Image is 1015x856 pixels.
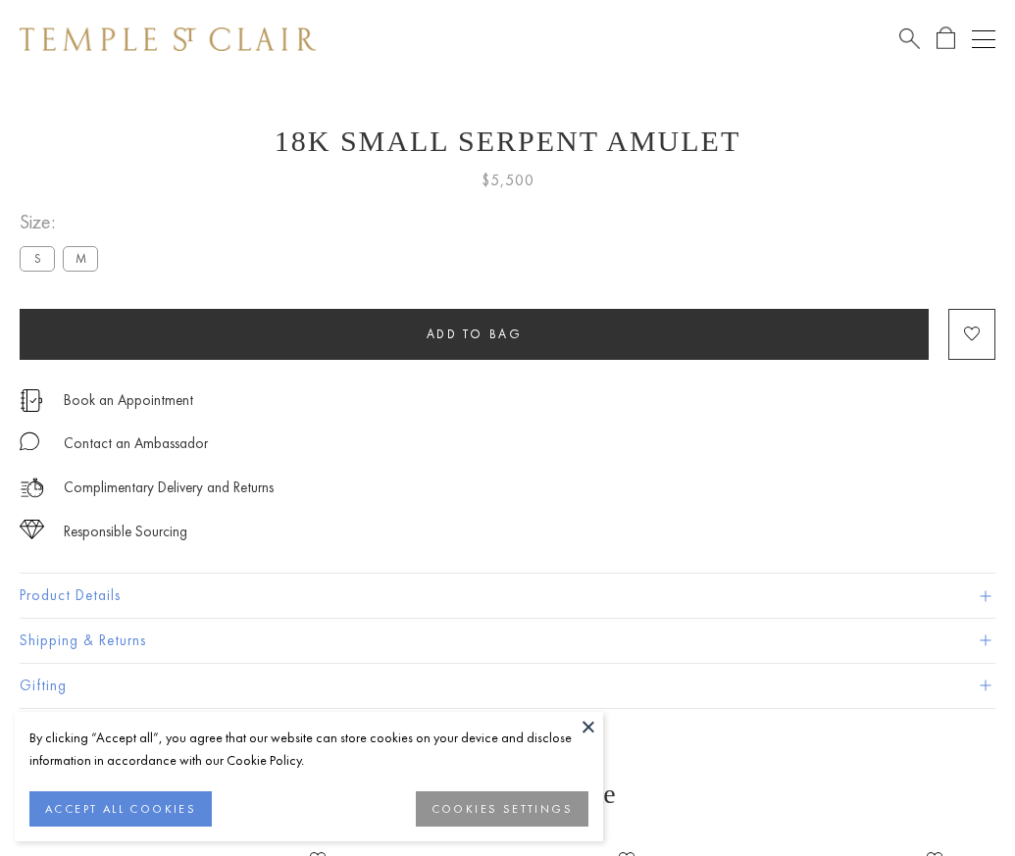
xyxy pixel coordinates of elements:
[64,476,274,500] p: Complimentary Delivery and Returns
[20,520,44,539] img: icon_sourcing.svg
[20,431,39,451] img: MessageIcon-01_2.svg
[482,168,534,193] span: $5,500
[972,27,995,51] button: Open navigation
[63,246,98,271] label: M
[29,727,588,772] div: By clicking “Accept all”, you agree that our website can store cookies on your device and disclos...
[64,389,193,411] a: Book an Appointment
[64,431,208,456] div: Contact an Ambassador
[899,26,920,51] a: Search
[29,791,212,827] button: ACCEPT ALL COOKIES
[416,791,588,827] button: COOKIES SETTINGS
[427,326,523,342] span: Add to bag
[20,664,995,708] button: Gifting
[64,520,187,544] div: Responsible Sourcing
[20,27,316,51] img: Temple St. Clair
[20,246,55,271] label: S
[20,125,995,158] h1: 18K Small Serpent Amulet
[20,309,929,360] button: Add to bag
[20,619,995,663] button: Shipping & Returns
[20,476,44,500] img: icon_delivery.svg
[20,389,43,412] img: icon_appointment.svg
[20,574,995,618] button: Product Details
[20,206,106,238] span: Size:
[937,26,955,51] a: Open Shopping Bag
